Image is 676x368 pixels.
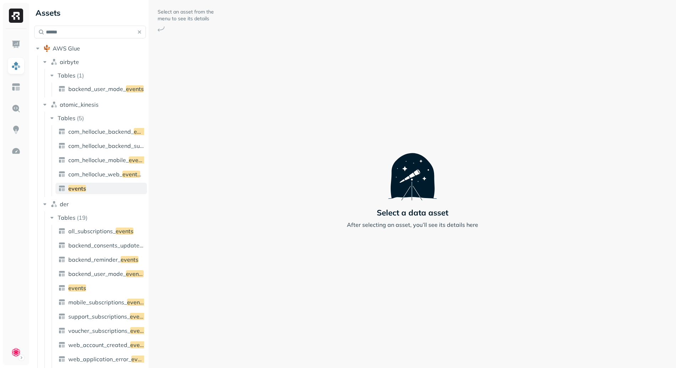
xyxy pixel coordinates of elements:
img: table [58,128,65,135]
img: table [58,356,65,363]
span: com_helloclue_backend_ [68,128,134,135]
p: After selecting an asset, you’ll see its details here [347,220,478,229]
a: com_helloclue_backend_events [56,126,147,137]
span: events [129,156,147,164]
img: Asset Explorer [11,82,21,92]
span: events [127,299,145,306]
span: events [130,313,148,320]
a: events [56,183,147,194]
img: Dashboard [11,40,21,49]
img: table [58,171,65,178]
img: table [58,228,65,235]
a: support_subscriptions_events [56,311,147,322]
span: events [126,270,144,277]
span: all_subscriptions_ [68,228,116,235]
img: table [58,85,65,92]
img: namespace [51,58,58,65]
img: Ryft [9,9,23,23]
img: Clue [11,347,21,357]
img: table [58,299,65,306]
span: com_helloclue_mobile_ [68,156,129,164]
span: com_helloclue_web_ [68,171,122,178]
img: namespace [51,201,58,208]
a: com_helloclue_backend_subscription_ [56,140,147,151]
a: web_account_created_events [56,339,147,351]
span: backend_user_mode_ [68,270,126,277]
p: ( 19 ) [77,214,88,221]
span: backend_reminder_ [68,256,121,263]
img: table [58,327,65,334]
span: events [122,171,140,178]
span: events [131,356,149,363]
span: _scd [144,270,156,277]
img: table [58,156,65,164]
span: _1 [140,171,147,178]
p: ( 1 ) [77,72,84,79]
div: Assets [34,7,146,18]
img: Optimization [11,146,21,156]
span: web_account_created_ [68,341,130,348]
span: Tables [58,114,75,122]
img: Assets [11,61,21,70]
span: events [130,327,148,334]
span: der [60,201,69,208]
p: Select a data asset [377,208,448,218]
img: Query Explorer [11,104,21,113]
button: der [41,198,146,210]
span: events [121,256,138,263]
button: AWS Glue [34,43,146,54]
a: com_helloclue_web_events_1 [56,169,147,180]
span: events [126,85,144,92]
span: Tables [58,214,75,221]
a: voucher_subscriptions_events [56,325,147,336]
img: table [58,242,65,249]
a: backend_reminder_events [56,254,147,265]
span: voucher_subscriptions_ [68,327,130,334]
button: Tables(5) [48,112,147,124]
p: ( 5 ) [77,114,84,122]
img: Insights [11,125,21,134]
img: table [58,341,65,348]
span: support_subscriptions_ [68,313,130,320]
a: web_application_error_events [56,353,147,365]
span: events [68,185,86,192]
span: Tables [58,72,75,79]
img: table [58,142,65,149]
img: namespace [51,101,58,108]
img: table [58,256,65,263]
img: table [58,284,65,292]
a: mobile_subscriptions_events [56,297,147,308]
span: com_helloclue_backend_subscription_ [68,142,169,149]
a: backend_user_mode_events_scd [56,268,147,279]
a: backend_user_mode_events [56,83,147,95]
span: events [116,228,133,235]
button: airbyte [41,56,146,68]
span: events [130,341,148,348]
span: events [134,128,152,135]
a: events [56,282,147,294]
a: com_helloclue_mobile_events [56,154,147,166]
span: atomic_kinesis [60,101,99,108]
button: atomic_kinesis [41,99,146,110]
img: table [58,270,65,277]
span: airbyte [60,58,79,65]
span: AWS Glue [53,45,80,52]
img: Arrow [158,26,165,32]
p: Select an asset from the menu to see its details [158,9,215,22]
button: Tables(19) [48,212,147,223]
span: events [68,284,86,292]
img: root [43,45,51,52]
span: backend_user_mode_ [68,85,126,92]
a: all_subscriptions_events [56,225,147,237]
span: mobile_subscriptions_ [68,299,127,306]
img: Telescope [388,139,437,200]
span: web_application_error_ [68,356,131,363]
img: table [58,185,65,192]
a: backend_consents_updated_ [56,240,147,251]
span: backend_consents_updated_ [68,242,146,249]
img: table [58,313,65,320]
button: Tables(1) [48,70,147,81]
